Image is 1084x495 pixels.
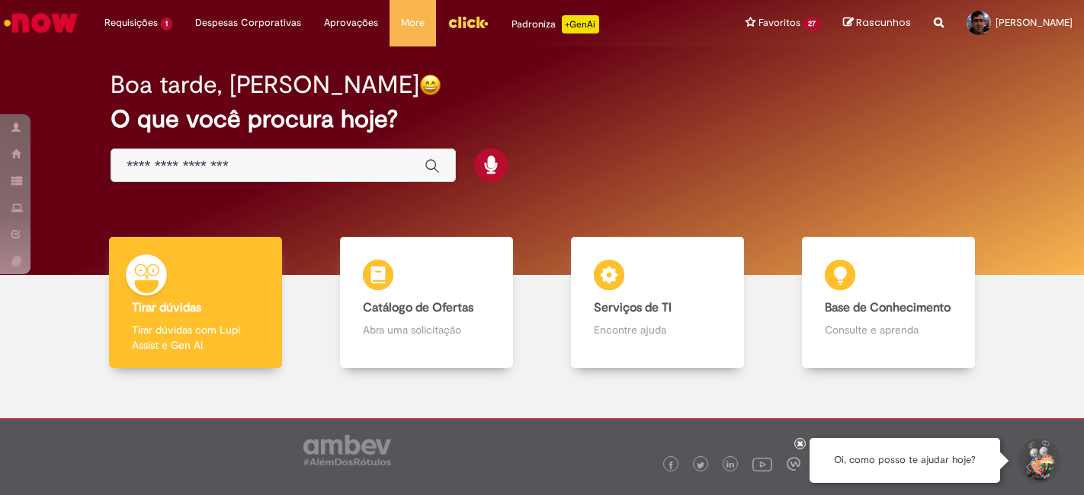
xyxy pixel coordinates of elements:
[562,15,599,34] p: +GenAi
[161,18,172,30] span: 1
[810,438,1000,483] div: Oi, como posso te ajudar hoje?
[363,322,491,337] p: Abra uma solicitação
[667,461,675,469] img: logo_footer_facebook.png
[132,300,201,315] b: Tirar dúvidas
[594,300,672,315] b: Serviços de TI
[111,106,973,133] h2: O que você procura hoje?
[726,461,734,470] img: logo_footer_linkedin.png
[195,15,301,30] span: Despesas Corporativas
[758,15,800,30] span: Favoritos
[843,16,911,30] a: Rascunhos
[512,15,599,34] div: Padroniza
[803,18,820,30] span: 27
[111,72,419,98] h2: Boa tarde, [PERSON_NAME]
[132,322,260,353] p: Tirar dúvidas com Lupi Assist e Gen Ai
[401,15,425,30] span: More
[787,457,800,471] img: logo_footer_workplace.png
[2,8,80,38] img: ServiceNow
[594,322,722,337] p: Encontre ajuda
[856,15,911,30] span: Rascunhos
[311,237,542,369] a: Catálogo de Ofertas Abra uma solicitação
[825,322,953,337] p: Consulte e aprenda
[80,237,311,369] a: Tirar dúvidas Tirar dúvidas com Lupi Assist e Gen Ai
[825,300,951,315] b: Base de Conhecimento
[447,11,489,34] img: click_logo_yellow_360x200.png
[697,461,704,469] img: logo_footer_twitter.png
[752,454,772,474] img: logo_footer_youtube.png
[419,74,441,96] img: happy-face.png
[773,237,1004,369] a: Base de Conhecimento Consulte e aprenda
[363,300,473,315] b: Catálogo de Ofertas
[324,15,378,30] span: Aprovações
[303,435,391,465] img: logo_footer_ambev_rotulo_gray.png
[996,16,1073,29] span: [PERSON_NAME]
[542,237,773,369] a: Serviços de TI Encontre ajuda
[104,15,158,30] span: Requisições
[1015,438,1061,484] button: Iniciar Conversa de Suporte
